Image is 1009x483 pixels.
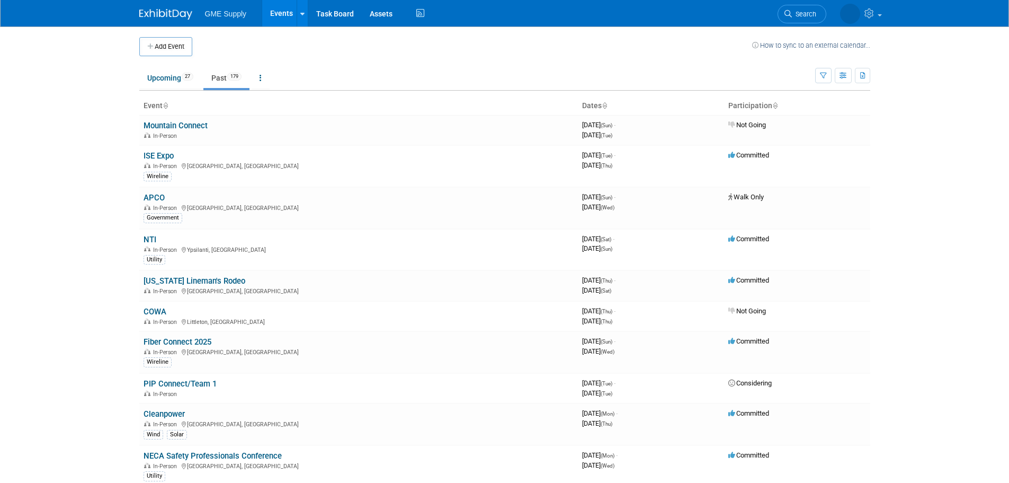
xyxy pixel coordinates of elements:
[614,276,615,284] span: -
[601,236,611,242] span: (Sat)
[144,347,574,356] div: [GEOGRAPHIC_DATA], [GEOGRAPHIC_DATA]
[601,122,612,128] span: (Sun)
[227,73,242,81] span: 179
[728,409,769,417] span: Committed
[144,245,574,253] div: Ypsilanti, [GEOGRAPHIC_DATA]
[613,235,614,243] span: -
[601,411,614,417] span: (Mon)
[582,286,611,294] span: [DATE]
[601,463,614,469] span: (Wed)
[728,121,766,129] span: Not Going
[616,451,618,459] span: -
[601,391,612,397] span: (Tue)
[614,121,615,129] span: -
[614,337,615,345] span: -
[144,357,172,367] div: Wireline
[792,10,816,18] span: Search
[144,247,150,252] img: In-Person Event
[144,276,245,286] a: [US_STATE] Lineman's Rodeo
[582,307,615,315] span: [DATE]
[153,288,180,295] span: In-Person
[144,461,574,470] div: [GEOGRAPHIC_DATA], [GEOGRAPHIC_DATA]
[728,379,772,387] span: Considering
[153,463,180,470] span: In-Person
[144,255,165,265] div: Utility
[728,151,769,159] span: Committed
[144,409,185,419] a: Cleanpower
[144,121,208,130] a: Mountain Connect
[728,193,764,201] span: Walk Only
[144,163,150,168] img: In-Person Event
[144,421,150,426] img: In-Person Event
[144,235,156,244] a: NTI
[582,244,612,252] span: [DATE]
[728,276,769,284] span: Committed
[144,317,574,326] div: Littleton, [GEOGRAPHIC_DATA]
[728,235,769,243] span: Committed
[601,205,614,210] span: (Wed)
[153,247,180,253] span: In-Person
[601,246,612,252] span: (Sun)
[601,278,612,284] span: (Thu)
[182,73,193,81] span: 27
[205,10,247,18] span: GME Supply
[582,379,615,387] span: [DATE]
[153,391,180,398] span: In-Person
[144,286,574,295] div: [GEOGRAPHIC_DATA], [GEOGRAPHIC_DATA]
[144,463,150,468] img: In-Person Event
[601,349,614,355] span: (Wed)
[139,37,192,56] button: Add Event
[153,133,180,139] span: In-Person
[167,430,187,440] div: Solar
[582,347,614,355] span: [DATE]
[601,339,612,345] span: (Sun)
[614,151,615,159] span: -
[601,153,612,159] span: (Tue)
[582,161,612,169] span: [DATE]
[601,309,612,314] span: (Thu)
[144,161,574,170] div: [GEOGRAPHIC_DATA], [GEOGRAPHIC_DATA]
[144,391,150,396] img: In-Person Event
[582,461,614,469] span: [DATE]
[144,319,150,324] img: In-Person Event
[144,193,165,203] a: APCO
[582,276,615,284] span: [DATE]
[144,133,150,138] img: In-Person Event
[153,163,180,170] span: In-Person
[601,163,612,169] span: (Thu)
[144,205,150,210] img: In-Person Event
[728,451,769,459] span: Committed
[582,203,614,211] span: [DATE]
[582,451,618,459] span: [DATE]
[139,9,192,20] img: ExhibitDay
[601,319,612,324] span: (Thu)
[614,379,615,387] span: -
[144,213,182,223] div: Government
[601,381,612,387] span: (Tue)
[752,41,870,49] a: How to sync to an external calendar...
[144,203,574,212] div: [GEOGRAPHIC_DATA], [GEOGRAPHIC_DATA]
[163,101,168,110] a: Sort by Event Name
[601,421,612,427] span: (Thu)
[582,389,612,397] span: [DATE]
[778,5,826,23] a: Search
[144,172,172,181] div: Wireline
[616,409,618,417] span: -
[582,337,615,345] span: [DATE]
[772,101,778,110] a: Sort by Participation Type
[601,133,612,138] span: (Tue)
[203,68,249,88] a: Past179
[601,288,611,294] span: (Sat)
[153,349,180,356] span: In-Person
[582,151,615,159] span: [DATE]
[602,101,607,110] a: Sort by Start Date
[144,337,211,347] a: Fiber Connect 2025
[582,235,614,243] span: [DATE]
[144,288,150,293] img: In-Person Event
[582,317,612,325] span: [DATE]
[139,68,201,88] a: Upcoming27
[601,453,614,459] span: (Mon)
[582,131,612,139] span: [DATE]
[840,4,860,24] img: Khadijah Williams
[139,97,578,115] th: Event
